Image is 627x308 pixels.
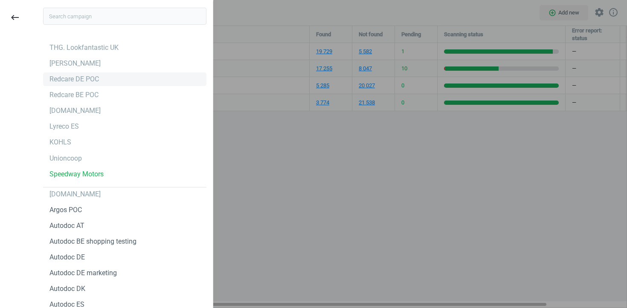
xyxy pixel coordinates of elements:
div: Autodoc DE marketing [49,268,117,278]
div: KOHLS [49,138,71,147]
div: Speedway Motors [49,170,104,179]
div: Argos POC [49,205,82,215]
div: [DOMAIN_NAME] [49,190,101,199]
button: keyboard_backspace [5,8,25,28]
div: [DOMAIN_NAME] [49,106,101,115]
div: Autodoc DK [49,284,85,294]
div: Redcare BE POC [49,90,99,100]
i: keyboard_backspace [10,12,20,23]
input: Search campaign [43,8,206,25]
div: [PERSON_NAME] [49,59,101,68]
div: Unioncoop [49,154,82,163]
div: Redcare DE POC [49,75,99,84]
div: Autodoc BE shopping testing [49,237,136,246]
div: Autodoc AT [49,221,84,230]
div: Autodoc DE [49,253,85,262]
div: Lyreco ES [49,122,79,131]
div: THG. Lookfantastic UK [49,43,119,52]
